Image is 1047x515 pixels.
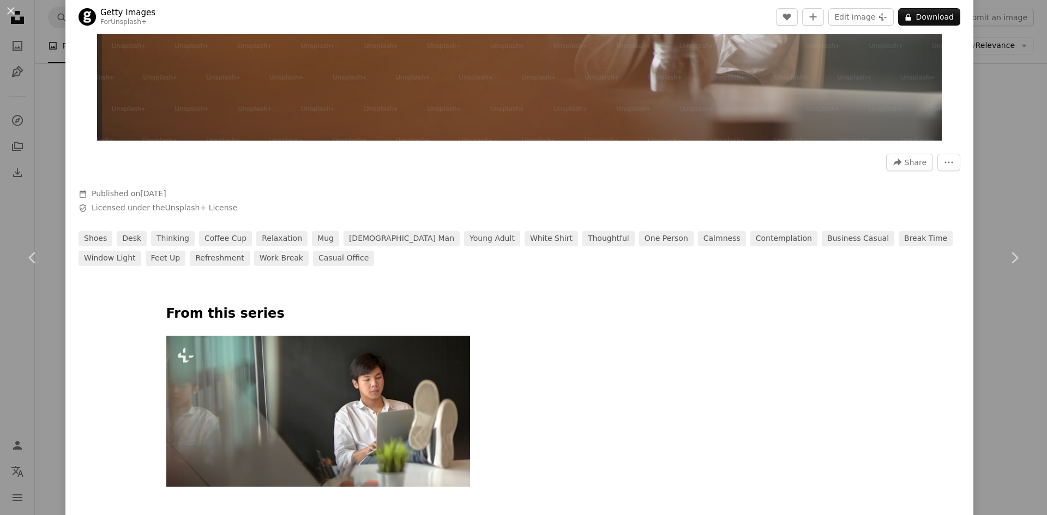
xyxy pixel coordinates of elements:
div: For [100,18,155,27]
a: Unsplash+ [111,18,147,26]
a: work break [254,251,309,266]
a: thoughtful [582,231,635,246]
a: feet up [146,251,186,266]
span: Share [905,154,926,171]
span: Licensed under the [92,203,237,214]
p: From this series [166,305,873,323]
span: Published on [92,189,166,198]
img: Young male freelancer put his feet on the table while working on a laptop computer in trendy work... [166,336,470,487]
a: calmness [698,231,746,246]
a: business casual [822,231,894,246]
a: contemplation [750,231,817,246]
a: Young male freelancer put his feet on the table while working on a laptop computer in trendy work... [166,406,470,416]
a: shoes [79,231,112,246]
button: Share this image [886,154,933,171]
a: relaxation [256,231,308,246]
a: Next [982,205,1047,310]
button: Download [898,8,960,26]
button: Add to Collection [802,8,824,26]
img: Go to Getty Images's profile [79,8,96,26]
a: mug [312,231,339,246]
a: window light [79,251,141,266]
a: refreshment [190,251,249,266]
a: Unsplash+ License [165,203,238,212]
a: thinking [151,231,195,246]
a: desk [117,231,147,246]
a: white shirt [525,231,578,246]
a: break time [899,231,953,246]
a: [DEMOGRAPHIC_DATA] man [344,231,460,246]
button: Like [776,8,798,26]
a: coffee cup [199,231,252,246]
a: one person [639,231,694,246]
a: Getty Images [100,7,155,18]
button: Edit image [828,8,894,26]
button: More Actions [937,154,960,171]
a: casual office [313,251,374,266]
a: young adult [464,231,520,246]
time: August 24, 2022 at 8:43:07 PM CDT [140,189,166,198]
